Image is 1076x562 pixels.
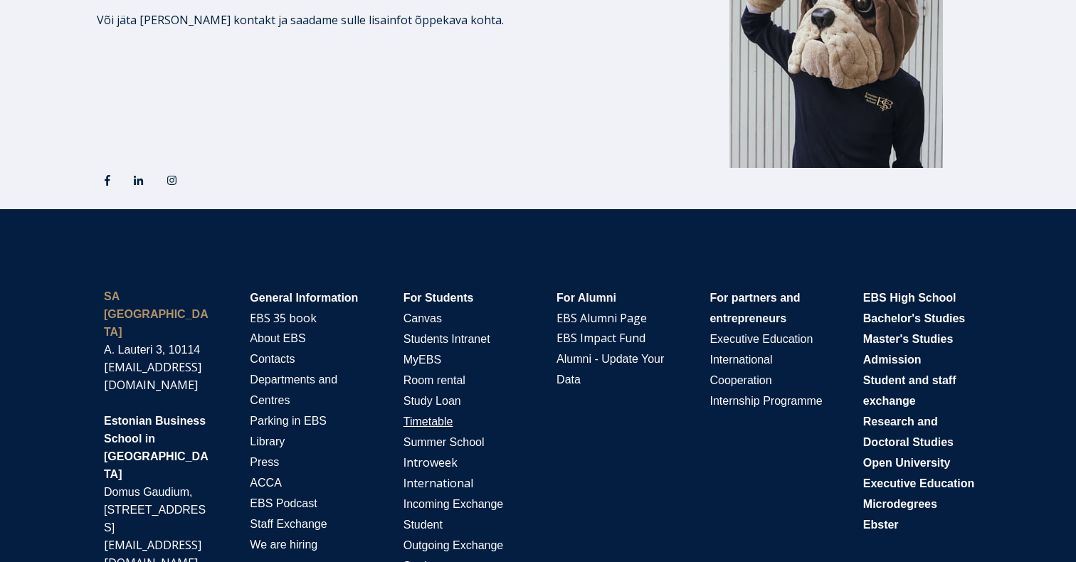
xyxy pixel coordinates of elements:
[710,292,800,324] span: For partners and entrepreneurs
[250,332,305,344] span: About EBS
[403,436,485,448] span: Summer School
[104,415,209,480] span: Estonian Business School in [GEOGRAPHIC_DATA]
[863,475,975,491] a: Executive Education
[250,310,317,326] a: EBS 35 book
[250,495,317,511] a: EBS Podcast
[403,372,465,388] a: Room rental
[406,475,473,491] a: nternational
[250,456,279,468] span: Press
[403,374,465,386] span: Room rental
[250,497,317,509] span: EBS Podcast
[863,413,954,450] a: Research and Doctoral Studies
[863,372,956,408] a: Student and staff exchange
[250,516,327,531] a: Staff Exchange
[250,435,285,447] span: Library
[97,46,296,88] iframe: Embedded CTA
[863,310,965,326] a: Bachelor's Studies
[710,354,772,386] span: International Cooperation
[403,312,442,324] span: Canvas
[557,310,647,326] a: EBS Alumni Page
[863,516,899,532] a: Ebster
[863,415,954,448] span: Research and Doctoral Studies
[104,486,206,534] span: Domus Gaudium, [STREET_ADDRESS]
[250,353,295,365] span: Contacts
[403,434,485,450] a: Summer School
[863,457,951,469] span: Open University
[863,477,975,489] span: Executive Education
[406,455,458,470] a: ntroweek
[863,498,937,510] span: Microdegrees
[557,330,645,346] a: EBS Impact Fund
[403,496,504,532] a: Incoming Exchange Student
[250,330,305,346] a: About EBS
[250,413,327,428] a: Parking in EBS
[250,474,281,490] a: ACCA
[710,351,772,388] a: International Cooperation
[863,333,954,345] span: Master's Studies
[250,539,317,551] span: We are hiring
[250,477,281,489] span: ACCA
[97,11,626,28] p: Või jäta [PERSON_NAME] kontakt ja saadame sulle lisainfot õppekava kohta.
[403,354,441,366] span: MyEBS
[863,331,954,346] a: Master's Studies
[863,374,956,407] span: Student and staff exchange
[710,393,822,408] a: Internship Programme
[403,292,474,304] span: For Students
[403,393,461,408] a: Study Loan
[863,292,956,304] span: EBS High School
[250,536,317,552] a: We are hiring
[250,454,279,470] a: Press
[863,496,937,511] a: Microdegrees
[403,457,458,469] span: I
[104,344,200,356] span: A. Lauteri 3, 10114
[250,415,327,427] span: Parking in EBS
[863,455,951,470] a: Open University
[403,333,490,345] span: Students Intranet
[863,290,956,305] a: EBS High School
[403,498,504,531] span: Incoming Exchange Student
[557,351,664,387] a: Alumni - Update Your Data
[863,312,965,324] span: Bachelor's Studies
[863,354,922,366] span: Admission
[403,395,461,407] span: Study Loan
[557,292,616,304] span: For Alumni
[250,518,327,530] span: Staff Exchange
[250,373,337,406] span: Departments and Centres
[403,331,490,346] a: Students Intranet
[557,353,664,386] span: Alumni - Update Your Data
[863,351,922,367] a: Admission
[403,477,473,489] span: I
[250,371,337,408] a: Departments and Centres
[710,395,822,407] span: Internship Programme
[104,290,209,338] strong: SA [GEOGRAPHIC_DATA]
[403,351,441,367] a: MyEBS
[710,331,813,346] a: Executive Education
[710,333,813,345] span: Executive Education
[403,310,442,326] a: Canvas
[250,351,295,366] a: Contacts
[104,359,201,393] a: [EMAIL_ADDRESS][DOMAIN_NAME]
[97,105,257,148] iframe: Embedded CTA
[863,519,899,531] span: Ebster
[403,415,453,428] a: Timetable
[250,292,358,304] span: General Information
[250,433,285,449] a: Library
